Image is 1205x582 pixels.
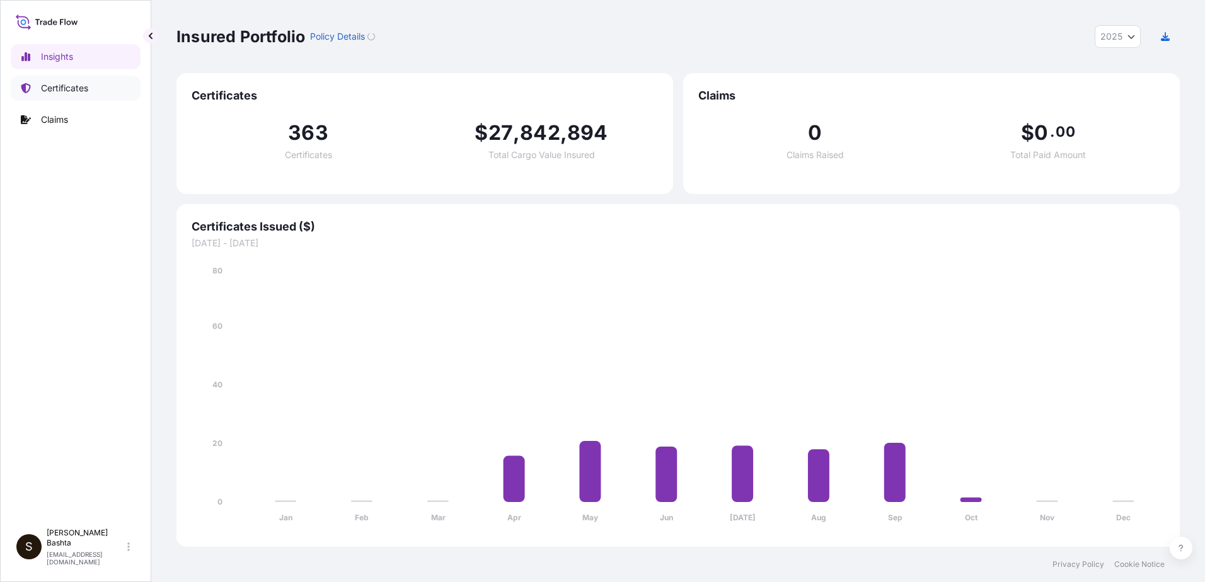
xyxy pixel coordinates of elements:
a: Claims [11,107,141,132]
div: Loading [367,33,375,40]
span: Certificates Issued ($) [192,219,1165,234]
a: Privacy Policy [1052,559,1104,569]
p: Certificates [41,82,88,94]
tspan: Oct [965,513,978,522]
span: Claims [698,88,1165,103]
p: [PERSON_NAME] Bashta [47,528,125,548]
tspan: Dec [1116,513,1131,522]
span: Claims Raised [787,151,844,159]
span: Certificates [192,88,658,103]
tspan: 0 [217,497,222,506]
p: [EMAIL_ADDRESS][DOMAIN_NAME] [47,551,125,566]
span: 0 [1034,123,1048,143]
span: 2025 [1100,30,1122,43]
span: Total Paid Amount [1010,151,1086,159]
span: 363 [288,123,328,143]
p: Insights [41,50,73,63]
span: 00 [1056,127,1075,137]
tspan: 40 [212,380,222,389]
span: $ [1021,123,1034,143]
tspan: Apr [507,513,521,522]
a: Certificates [11,76,141,101]
tspan: Nov [1040,513,1055,522]
tspan: Sep [888,513,902,522]
tspan: 80 [212,266,222,275]
span: , [513,123,520,143]
span: Certificates [285,151,332,159]
a: Insights [11,44,141,69]
p: Policy Details [310,30,365,43]
button: Year Selector [1095,25,1141,48]
span: 27 [488,123,513,143]
tspan: 20 [212,438,222,448]
span: . [1050,127,1054,137]
tspan: Jun [660,513,673,522]
tspan: Feb [355,513,369,522]
span: S [25,540,33,553]
span: [DATE] - [DATE] [192,237,1165,249]
p: Claims [41,113,68,126]
span: Total Cargo Value Insured [488,151,595,159]
span: 842 [520,123,560,143]
tspan: Mar [431,513,446,522]
button: Loading [367,26,375,47]
span: $ [475,123,488,143]
tspan: Aug [811,513,826,522]
tspan: [DATE] [730,513,756,522]
span: , [560,123,567,143]
p: Insured Portfolio [176,26,305,47]
span: 894 [567,123,608,143]
tspan: Jan [279,513,292,522]
tspan: May [582,513,599,522]
a: Cookie Notice [1114,559,1165,569]
span: 0 [808,123,822,143]
tspan: 60 [212,321,222,331]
